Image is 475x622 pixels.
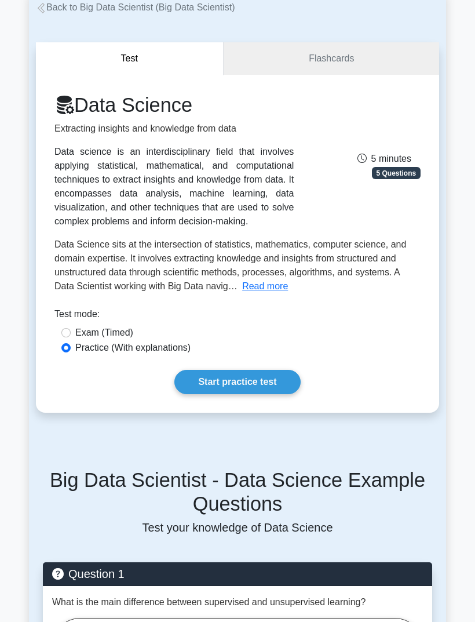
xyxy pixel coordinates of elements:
[224,43,439,76] a: Flashcards
[242,280,288,294] button: Read more
[36,3,235,13] a: Back to Big Data Scientist (Big Data Scientist)
[75,341,191,355] label: Practice (With explanations)
[54,146,294,229] div: Data science is an interdisciplinary field that involves applying statistical, mathematical, and ...
[372,168,421,179] span: 5 Questions
[54,240,406,292] span: Data Science sits at the intersection of statistics, mathematics, computer science, and domain ex...
[174,370,300,395] a: Start practice test
[54,308,421,326] div: Test mode:
[36,43,224,76] button: Test
[52,596,366,610] p: What is the main difference between supervised and unsupervised learning?
[357,154,411,164] span: 5 minutes
[54,94,294,118] h1: Data Science
[75,326,133,340] label: Exam (Timed)
[43,521,432,535] p: Test your knowledge of Data Science
[54,122,294,136] p: Extracting insights and knowledge from data
[43,469,432,516] h5: Big Data Scientist - Data Science Example Questions
[52,568,423,581] h5: Question 1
